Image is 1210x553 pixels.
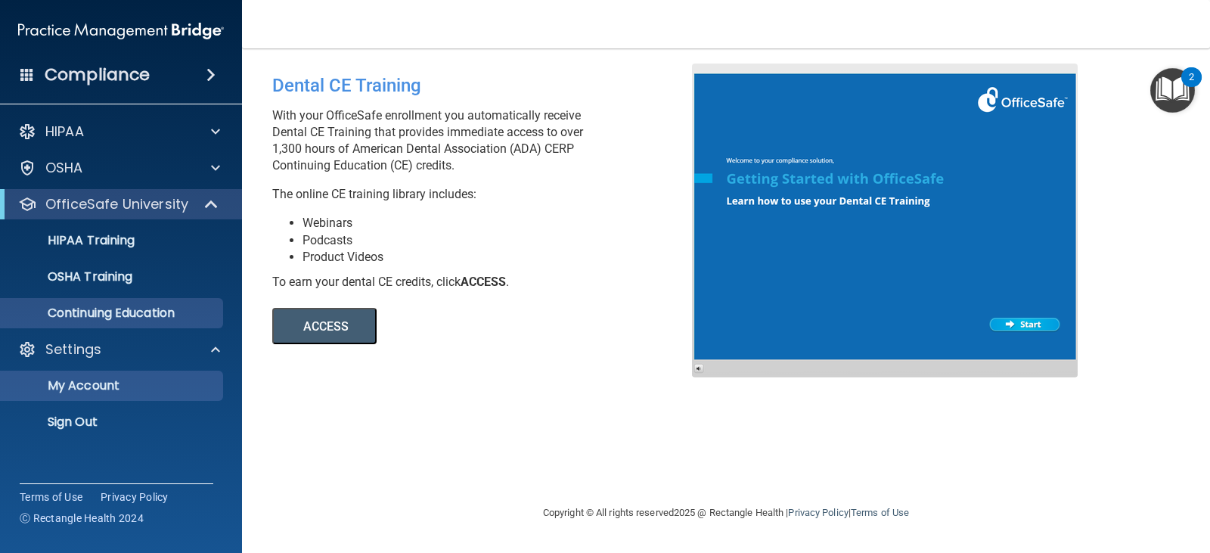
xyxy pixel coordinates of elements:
[272,186,703,203] p: The online CE training library includes:
[851,507,909,518] a: Terms of Use
[10,306,216,321] p: Continuing Education
[272,64,703,107] div: Dental CE Training
[45,159,83,177] p: OSHA
[1134,455,1192,513] iframe: Drift Widget Chat Controller
[272,308,377,344] button: ACCESS
[18,123,220,141] a: HIPAA
[101,489,169,505] a: Privacy Policy
[18,340,220,359] a: Settings
[10,378,216,393] p: My Account
[450,489,1002,537] div: Copyright © All rights reserved 2025 @ Rectangle Health | |
[18,195,219,213] a: OfficeSafe University
[788,507,848,518] a: Privacy Policy
[45,340,101,359] p: Settings
[302,215,703,231] li: Webinars
[45,195,188,213] p: OfficeSafe University
[20,511,144,526] span: Ⓒ Rectangle Health 2024
[10,233,135,248] p: HIPAA Training
[1189,77,1194,97] div: 2
[302,249,703,266] li: Product Videos
[272,107,703,174] p: With your OfficeSafe enrollment you automatically receive Dental CE Training that provides immedi...
[10,415,216,430] p: Sign Out
[272,274,703,290] div: To earn your dental CE credits, click .
[302,232,703,249] li: Podcasts
[20,489,82,505] a: Terms of Use
[45,64,150,85] h4: Compliance
[18,16,224,46] img: PMB logo
[272,322,686,333] a: ACCESS
[45,123,84,141] p: HIPAA
[1150,68,1195,113] button: Open Resource Center, 2 new notifications
[461,275,506,289] b: ACCESS
[18,159,220,177] a: OSHA
[10,269,132,284] p: OSHA Training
